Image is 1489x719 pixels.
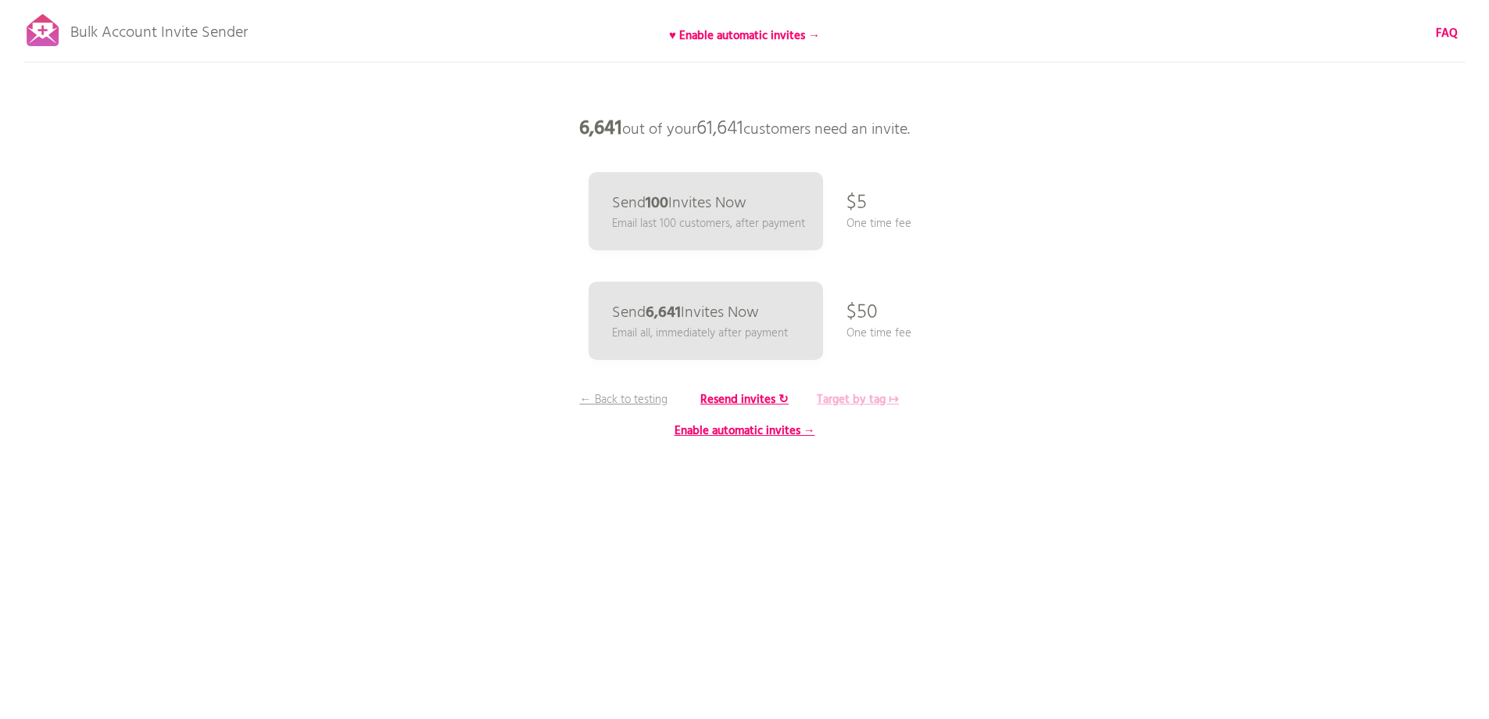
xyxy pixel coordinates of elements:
p: Bulk Account Invite Sender [70,9,248,49]
b: FAQ [1436,24,1458,43]
p: Email all, immediately after payment [612,325,788,342]
p: out of your customers need an invite. [510,106,979,153]
p: $5 [847,180,867,227]
p: $50 [847,289,878,336]
b: 100 [646,191,668,216]
b: 6,641 [646,300,681,325]
p: Email last 100 customers, after payment [612,215,805,232]
b: ♥ Enable automatic invites → [669,27,820,45]
p: Send Invites Now [612,305,759,321]
b: Enable automatic invites → [675,422,815,440]
b: 6,641 [579,113,622,145]
span: 61,641 [696,113,743,145]
p: Send Invites Now [612,196,746,211]
a: FAQ [1436,25,1458,42]
p: ← Back to testing [565,391,682,408]
a: Send100Invites Now Email last 100 customers, after payment [589,172,823,250]
p: One time fee [847,215,911,232]
b: Resend invites ↻ [700,390,789,409]
p: One time fee [847,325,911,342]
a: Send6,641Invites Now Email all, immediately after payment [589,282,823,360]
b: Target by tag ↦ [817,390,899,409]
